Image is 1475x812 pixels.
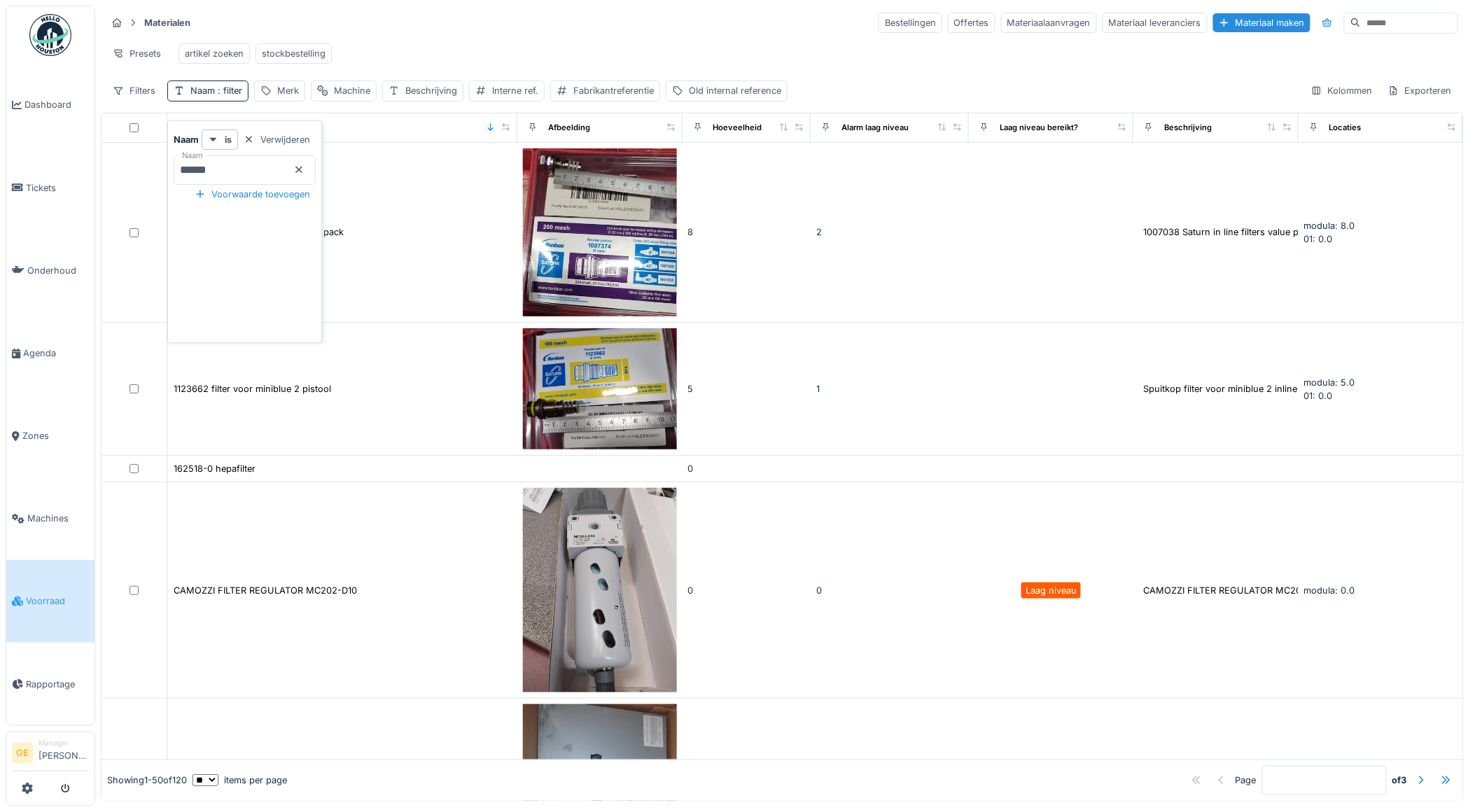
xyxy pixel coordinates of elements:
[1236,773,1257,787] div: Page
[22,429,89,442] span: Zones
[215,85,242,96] span: : filter
[492,84,538,97] div: Interne ref.
[879,13,942,33] div: Bestellingen
[39,738,89,768] li: [PERSON_NAME]
[1213,13,1310,32] div: Materiaal maken
[689,84,781,97] div: Old internal reference
[1304,391,1333,401] span: 01: 0.0
[39,738,89,748] div: Manager
[174,382,331,395] div: 1123662 filter voor miniblue 2 pistool
[179,150,206,162] label: Naam
[573,84,654,97] div: Fabrikantreferentie
[107,773,187,787] div: Showing 1 - 50 of 120
[688,584,806,597] div: 0
[816,225,963,239] div: 2
[26,181,89,195] span: Tickets
[713,122,762,134] div: Hoeveelheid
[25,98,89,111] span: Dashboard
[688,462,806,475] div: 0
[1103,13,1208,33] div: Materiaal leveranciers
[1026,584,1077,597] div: Laag niveau
[262,47,326,60] div: stockbestelling
[1304,220,1355,231] span: modula: 8.0
[1143,584,1327,597] div: CAMOZZI FILTER REGULATOR MC202-D10
[688,225,806,239] div: 8
[174,133,199,146] strong: Naam
[1329,122,1362,134] div: Locaties
[1001,13,1097,33] div: Materiaalaanvragen
[174,584,357,597] div: CAMOZZI FILTER REGULATOR MC202-D10
[185,47,244,60] div: artikel zoeken
[190,84,242,97] div: Naam
[193,773,287,787] div: items per page
[841,122,909,134] div: Alarm laag niveau
[1000,122,1078,134] div: Laag niveau bereikt?
[688,382,806,395] div: 5
[23,346,89,360] span: Agenda
[27,512,89,525] span: Machines
[238,130,316,149] div: Verwijderen
[548,122,590,134] div: Afbeelding
[523,328,676,449] img: 1123662 filter voor miniblue 2 pistool
[523,488,676,692] img: CAMOZZI FILTER REGULATOR MC202-D10
[1305,80,1379,101] div: Kolommen
[26,678,89,691] span: Rapportage
[1143,382,1330,395] div: Spuitkop filter voor miniblue 2 inline filter ...
[106,80,162,101] div: Filters
[189,185,316,204] div: Voorwaarde toevoegen
[1304,234,1333,244] span: 01: 0.0
[405,84,457,97] div: Beschrijving
[1143,225,1343,239] div: 1007038 Saturn in line filters value pack verp...
[27,264,89,277] span: Onderhoud
[1304,585,1355,596] span: modula: 0.0
[12,743,33,764] li: GE
[225,133,232,146] strong: is
[948,13,995,33] div: Offertes
[174,462,256,475] div: 162518-0 hepafilter
[334,84,370,97] div: Machine
[29,14,71,56] img: Badge_color-CXgf-gQk.svg
[277,84,299,97] div: Merk
[1304,377,1355,388] span: modula: 5.0
[1164,122,1212,134] div: Beschrijving
[816,584,963,597] div: 0
[139,16,196,29] strong: Materialen
[1382,80,1458,101] div: Exporteren
[523,148,676,317] img: 1007038 Saturn in line filters value pack
[1392,773,1407,787] strong: of 3
[816,382,963,395] div: 1
[106,43,167,64] div: Presets
[26,594,89,608] span: Voorraad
